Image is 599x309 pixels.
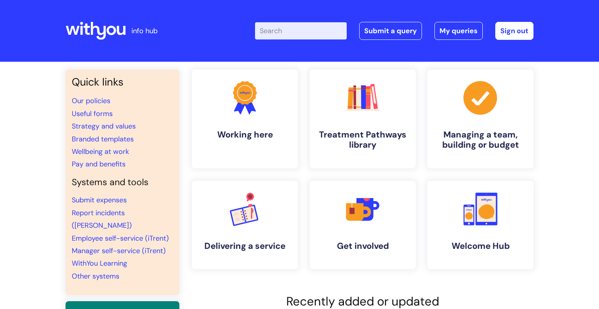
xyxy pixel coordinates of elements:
a: Our policies [72,96,110,105]
a: Submit a query [359,22,422,40]
div: | - [255,22,533,40]
h4: Working here [198,130,292,140]
a: Useful forms [72,109,113,118]
a: Pay and benefits [72,159,126,169]
a: Employee self-service (iTrent) [72,234,169,243]
a: Report incidents ([PERSON_NAME]) [72,208,132,230]
a: Treatment Pathways library [310,70,416,168]
a: Other systems [72,271,119,281]
a: Welcome Hub [427,181,533,269]
a: Branded templates [72,134,134,144]
a: Strategy and values [72,121,136,131]
h4: Systems and tools [72,177,173,188]
h4: Delivering a service [198,241,292,251]
input: Search [255,22,347,39]
a: Get involved [310,181,416,269]
h4: Treatment Pathways library [316,130,409,150]
a: WithYou Learning [72,259,127,268]
a: Managing a team, building or budget [427,70,533,168]
a: Manager self-service (iTrent) [72,246,166,255]
h2: Recently added or updated [192,294,533,309]
a: Delivering a service [192,181,298,269]
a: Working here [192,70,298,168]
p: info hub [131,25,158,37]
h3: Quick links [72,76,173,88]
h4: Managing a team, building or budget [434,130,527,150]
h4: Welcome Hub [434,241,527,251]
a: My queries [434,22,483,40]
h4: Get involved [316,241,409,251]
a: Wellbeing at work [72,147,129,156]
a: Sign out [495,22,533,40]
a: Submit expenses [72,195,127,205]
